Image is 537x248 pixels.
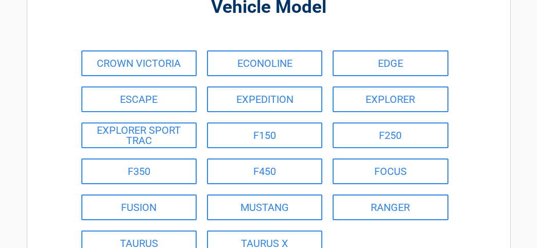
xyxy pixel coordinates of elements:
a: F450 [207,158,322,184]
a: FUSION [81,194,197,220]
a: FOCUS [333,158,448,184]
a: F350 [81,158,197,184]
a: RANGER [333,194,448,220]
a: MUSTANG [207,194,322,220]
a: F150 [207,122,322,148]
a: F250 [333,122,448,148]
a: EXPLORER [333,86,448,112]
a: ESCAPE [81,86,197,112]
a: EXPEDITION [207,86,322,112]
a: CROWN VICTORIA [81,50,197,76]
a: ECONOLINE [207,50,322,76]
a: EXPLORER SPORT TRAC [81,122,197,148]
a: EDGE [333,50,448,76]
